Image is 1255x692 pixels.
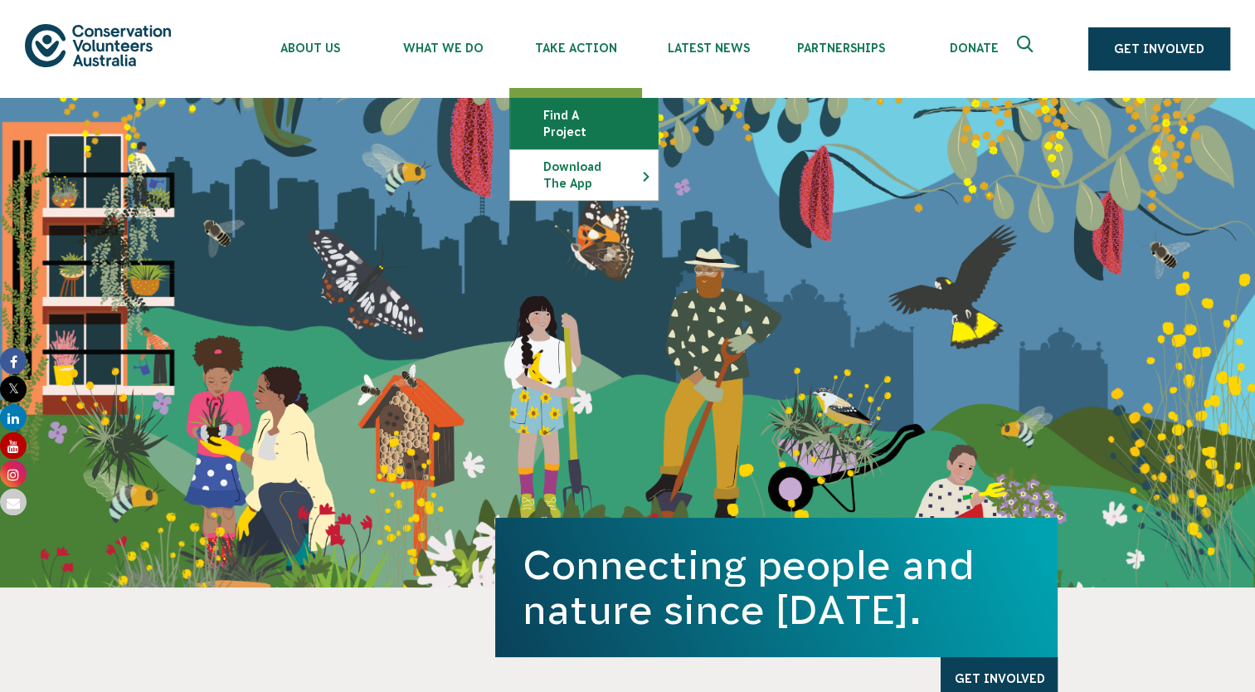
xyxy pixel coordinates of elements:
[510,150,658,200] a: Download the app
[509,41,642,55] span: Take Action
[377,41,509,55] span: What We Do
[775,41,907,55] span: Partnerships
[244,41,377,55] span: About Us
[1088,27,1230,71] a: Get Involved
[25,24,171,66] img: logo.svg
[510,99,658,149] a: Find a project
[642,41,775,55] span: Latest News
[907,41,1040,55] span: Donate
[1017,36,1038,62] span: Expand search box
[1007,29,1047,69] button: Expand search box Close search box
[509,149,659,201] li: Download the app
[522,543,1031,632] h1: Connecting people and nature since [DATE].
